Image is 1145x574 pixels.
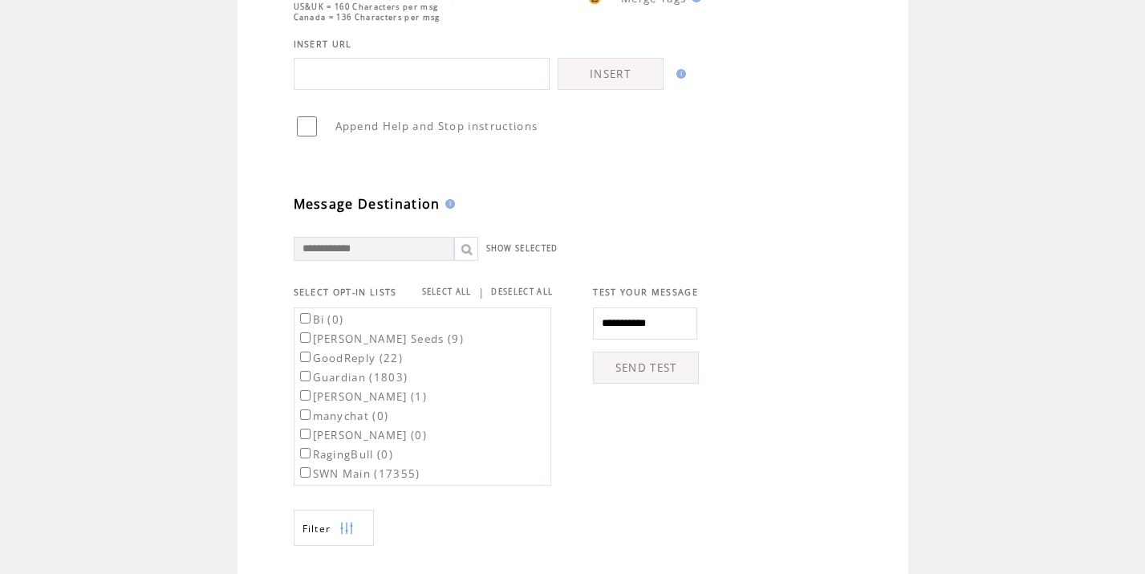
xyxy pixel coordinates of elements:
input: [PERSON_NAME] (0) [300,429,311,439]
input: Bi (0) [300,313,311,324]
span: | [478,285,485,299]
label: Guardian (1803) [297,370,408,385]
label: [PERSON_NAME] Seeds (9) [297,332,465,346]
img: help.gif [441,199,455,209]
input: manychat (0) [300,409,311,420]
a: SHOW SELECTED [486,243,558,254]
input: Guardian (1803) [300,371,311,381]
span: Canada = 136 Characters per msg [294,12,441,22]
img: filters.png [339,511,354,547]
span: Message Destination [294,195,441,213]
input: RagingBull (0) [300,448,311,458]
a: SELECT ALL [422,287,472,297]
span: SELECT OPT-IN LISTS [294,287,397,298]
a: INSERT [558,58,664,90]
span: TEST YOUR MESSAGE [593,287,698,298]
img: help.gif [672,69,686,79]
span: US&UK = 160 Characters per msg [294,2,439,12]
label: GoodReply (22) [297,351,404,365]
label: [PERSON_NAME] (0) [297,428,428,442]
a: DESELECT ALL [491,287,553,297]
label: RagingBull (0) [297,447,394,462]
a: Filter [294,510,374,546]
span: INSERT URL [294,39,352,50]
label: [PERSON_NAME] (1) [297,389,428,404]
label: Bi (0) [297,312,344,327]
label: manychat (0) [297,409,389,423]
label: SWN Main (17355) [297,466,420,481]
span: Show filters [302,522,331,535]
input: [PERSON_NAME] Seeds (9) [300,332,311,343]
input: SWN Main (17355) [300,467,311,478]
span: Append Help and Stop instructions [335,119,538,133]
input: [PERSON_NAME] (1) [300,390,311,401]
input: GoodReply (22) [300,352,311,362]
a: SEND TEST [593,352,699,384]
